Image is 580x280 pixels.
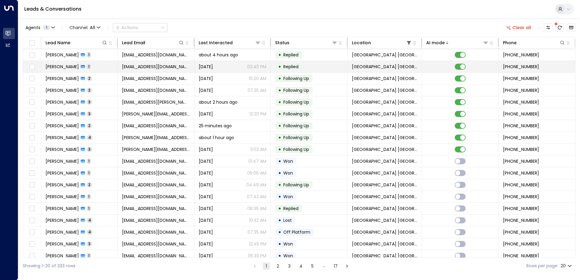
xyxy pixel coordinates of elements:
[352,111,417,117] span: Space Station Kings Heath
[352,52,417,58] span: Space Station Kings Heath
[122,87,190,93] span: kingsheathcommunitykitchen@gmail.com
[278,132,281,143] div: •
[503,75,539,82] span: +447875670027
[199,158,213,164] span: Jul 08, 2025
[249,75,266,82] p: 10:20 AM
[199,75,213,82] span: Yesterday
[278,121,281,131] div: •
[278,227,281,237] div: •
[251,262,351,270] nav: pagination navigation
[28,39,36,47] span: Toggle select all
[352,241,417,247] span: Space Station Kings Heath
[199,64,213,70] span: Yesterday
[199,99,238,105] span: about 2 hours ago
[503,217,539,223] span: +447736085321
[352,146,417,152] span: Space Station Kings Heath
[504,23,534,32] button: Clear all
[352,158,417,164] span: Space Station Kings Heath
[286,262,293,270] button: Go to page 3
[278,50,281,60] div: •
[561,262,573,270] div: 20
[248,158,266,164] p: 01:47 AM
[28,51,36,59] span: Toggle select row
[283,99,309,105] span: Following Up
[352,99,417,105] span: Space Station Kings Heath
[249,217,266,223] p: 10:32 AM
[87,76,92,81] span: 2
[278,85,281,95] div: •
[122,217,190,223] span: mattwarr@hotmail.com
[116,25,138,30] div: Actions
[87,253,91,258] span: 1
[122,52,190,58] span: shakiatownsend@icloud.com
[46,205,79,212] span: Quinlan Vincent
[122,99,190,105] span: madiha.samsuddin@gmail.com
[526,263,558,269] label: Rows per page:
[46,253,79,259] span: Patrick Magee
[122,158,190,164] span: defysuzov@gmail.com
[122,64,190,70] span: miaazah@hotmail.com
[28,146,36,153] span: Toggle select row
[283,253,293,259] span: Won
[278,168,281,178] div: •
[199,111,213,117] span: Oct 13, 2025
[28,110,36,118] span: Toggle select row
[283,217,292,223] span: Lost
[28,98,36,106] span: Toggle select row
[87,147,92,152] span: 3
[555,23,564,32] span: There are new threads available. Refresh the grid to view the latest updates.
[503,39,565,46] div: Phone
[28,63,36,71] span: Toggle select row
[46,39,70,46] div: Lead Name
[283,158,293,164] span: Won
[199,39,233,46] div: Last Interacted
[283,87,309,93] span: Following Up
[278,97,281,107] div: •
[320,262,328,270] div: …
[249,241,266,247] p: 12:45 PM
[28,134,36,142] span: Toggle select row
[199,146,213,152] span: Yesterday
[46,194,79,200] span: Mark Wilson
[278,156,281,166] div: •
[503,229,539,235] span: +447747650739
[67,23,103,32] button: Channel:All
[23,263,76,269] div: Showing 1-20 of 333 rows
[278,215,281,225] div: •
[503,111,539,117] span: +447709705777
[122,123,190,129] span: ryanwillis18@googlemail.com
[87,206,91,211] span: 1
[567,23,575,32] button: Archived Leads
[248,229,266,235] p: 07:35 AM
[278,192,281,202] div: •
[352,39,371,46] div: Location
[278,109,281,119] div: •
[199,52,238,58] span: about 4 hours ago
[249,111,266,117] p: 12:20 PM
[278,144,281,155] div: •
[87,52,91,57] span: 1
[503,123,539,129] span: +447401680990
[199,253,213,259] span: Apr 28, 2025
[122,75,190,82] span: wolves1225@gmail.com
[248,253,266,259] p: 05:39 PM
[46,217,79,223] span: Matt Warr
[87,99,92,105] span: 3
[283,229,310,235] span: Off Platform
[46,135,79,141] span: Julie Brown
[503,135,539,141] span: +447854959450
[503,194,539,200] span: +447586775112
[503,182,539,188] span: +447957368069
[87,135,93,140] span: 4
[87,158,91,164] span: 1
[503,205,539,212] span: +447478676701
[283,182,309,188] span: Following Up
[28,240,36,248] span: Toggle select row
[283,111,309,117] span: Following Up
[67,23,103,32] span: Channel:
[46,229,79,235] span: Matthew Gidley
[309,262,316,270] button: Go to page 5
[122,146,190,152] span: haseeb.ansari0097@gmail.com
[122,135,190,141] span: julie.a.brown@sky.com
[28,193,36,201] span: Toggle select row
